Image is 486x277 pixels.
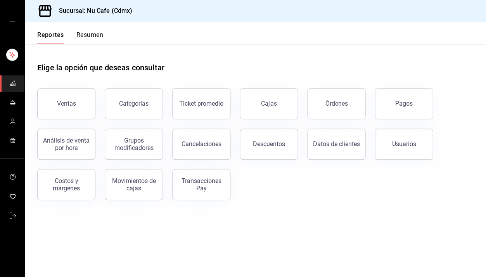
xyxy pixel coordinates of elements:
div: Datos de clientes [313,140,360,148]
button: Análisis de venta por hora [37,129,95,160]
a: Cajas [240,88,298,119]
div: Usuarios [392,140,416,148]
div: Descuentos [253,140,285,148]
button: Transacciones Pay [172,169,230,200]
div: Movimientos de cajas [110,177,158,192]
button: Cancelaciones [172,129,230,160]
div: Costos y márgenes [42,177,90,192]
button: Ticket promedio [172,88,230,119]
button: Movimientos de cajas [105,169,163,200]
div: Órdenes [325,100,348,107]
div: Cancelaciones [182,140,221,148]
h3: Sucursal: Nu Cafe (Cdmx) [53,6,132,16]
button: Órdenes [307,88,365,119]
button: Categorías [105,88,163,119]
div: Grupos modificadores [110,137,158,152]
button: Reportes [37,31,64,44]
div: navigation tabs [37,31,103,44]
h1: Elige la opción que deseas consultar [37,62,164,73]
button: open drawer [9,20,16,26]
button: Costos y márgenes [37,169,95,200]
button: Usuarios [375,129,433,160]
div: Transacciones Pay [177,177,225,192]
button: Datos de clientes [307,129,365,160]
div: Pagos [395,100,413,107]
div: Categorías [119,100,149,107]
div: Ticket promedio [179,100,223,107]
button: Grupos modificadores [105,129,163,160]
button: Descuentos [240,129,298,160]
button: Resumen [76,31,103,44]
div: Cajas [261,99,277,108]
div: Ventas [57,100,76,107]
button: Ventas [37,88,95,119]
button: Pagos [375,88,433,119]
div: Análisis de venta por hora [42,137,90,152]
